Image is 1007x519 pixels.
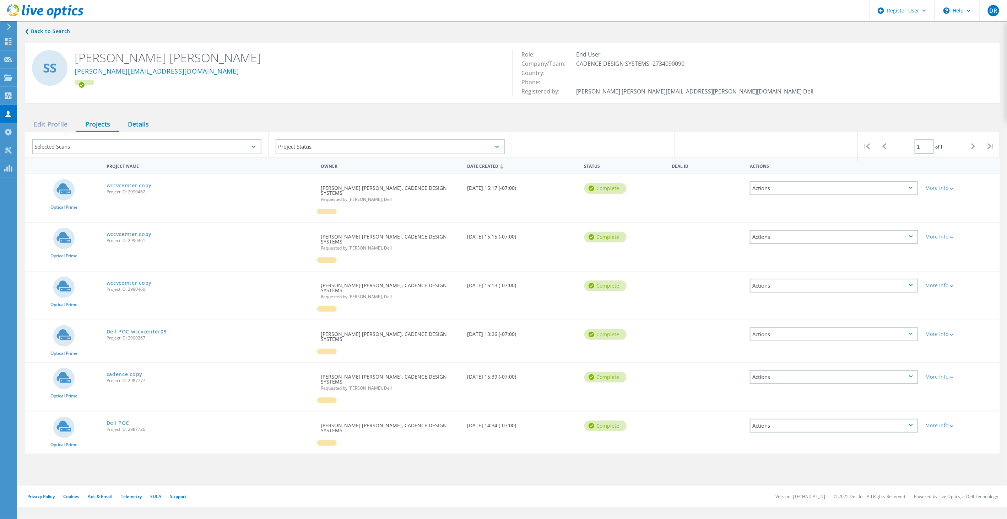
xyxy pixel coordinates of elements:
[75,50,502,65] h2: [PERSON_NAME] [PERSON_NAME]
[521,69,552,77] span: Country:
[834,493,905,499] li: © 2025 Dell Inc. All Rights Reserved
[982,132,1000,161] div: |
[521,87,567,95] span: Registered by:
[276,139,505,154] div: Project Status
[103,159,318,172] div: Project Name
[858,132,876,161] div: |
[50,443,77,447] span: Optical Prime
[317,174,464,209] div: [PERSON_NAME] [PERSON_NAME], CADENCE DESIGN SYSTEMS
[107,372,142,377] a: cadence copy
[25,27,70,36] a: Back to search
[576,60,692,68] span: CADENCE DESIGN SYSTEMS -2734090090
[107,379,314,383] span: Project ID: 2987777
[107,329,167,334] a: Dell POC wccvcenter09
[521,78,547,86] span: Phone:
[464,272,580,295] div: [DATE] 15:13 (-07:00)
[317,320,464,349] div: [PERSON_NAME] [PERSON_NAME], CADENCE DESIGN SYSTEMS
[750,279,918,293] div: Actions
[584,183,627,194] div: Complete
[150,493,161,499] a: EULA
[317,412,464,440] div: [PERSON_NAME] [PERSON_NAME], CADENCE DESIGN SYSTEMS
[63,493,80,499] a: Cookies
[50,394,77,398] span: Optical Prime
[521,60,573,68] span: Company/Team:
[925,374,996,379] div: More Info
[584,280,627,291] div: Complete
[464,223,580,246] div: [DATE] 15:15 (-07:00)
[584,372,627,382] div: Complete
[107,232,152,237] a: wccvcemter copy
[464,320,580,344] div: [DATE] 13:26 (-07:00)
[925,423,996,428] div: More Info
[925,283,996,288] div: More Info
[521,50,542,58] span: Role:
[464,363,580,386] div: [DATE] 15:39 (-07:00)
[464,412,580,435] div: [DATE] 14:34 (-07:00)
[107,287,314,291] span: Project ID: 2990460
[43,62,56,74] span: ss
[76,117,119,132] div: Projects
[119,117,158,132] div: Details
[107,190,314,194] span: Project ID: 2990462
[581,159,668,172] div: Status
[584,232,627,242] div: Complete
[50,254,77,258] span: Optical Prime
[121,493,142,499] a: Telemetry
[317,272,464,306] div: [PERSON_NAME] [PERSON_NAME], CADENCE DESIGN SYSTEMS
[321,246,460,250] span: Requested by [PERSON_NAME], Dell
[750,230,918,244] div: Actions
[464,174,580,198] div: [DATE] 15:17 (-07:00)
[936,144,943,150] span: of 1
[107,421,130,426] a: Dell POC
[750,181,918,195] div: Actions
[584,421,627,431] div: Complete
[170,493,186,499] a: Support
[27,493,55,499] a: Privacy Policy
[321,197,460,202] span: Requested by [PERSON_NAME], Dell
[750,419,918,433] div: Actions
[107,427,314,432] span: Project ID: 2987726
[107,183,152,188] a: wccvcemter copy
[88,493,112,499] a: Ads & Email
[925,332,996,337] div: More Info
[775,493,825,499] li: Version: [TECHNICAL_ID]
[321,386,460,390] span: Requested by [PERSON_NAME], Dell
[317,159,464,172] div: Owner
[750,370,918,384] div: Actions
[50,351,77,355] span: Optical Prime
[75,68,239,75] a: [PERSON_NAME][EMAIL_ADDRESS][DOMAIN_NAME]
[50,303,77,307] span: Optical Prime
[7,15,83,20] a: Live Optics Dashboard
[989,8,997,14] span: DR
[574,87,815,96] td: [PERSON_NAME] [PERSON_NAME][EMAIL_ADDRESS][PERSON_NAME][DOMAIN_NAME] Dell
[32,139,261,154] div: Selected Scans
[50,205,77,209] span: Optical Prime
[317,363,464,397] div: [PERSON_NAME] [PERSON_NAME], CADENCE DESIGN SYSTEMS
[925,234,996,239] div: More Info
[25,117,76,132] div: Edit Profile
[925,186,996,191] div: More Info
[317,223,464,257] div: [PERSON_NAME] [PERSON_NAME], CADENCE DESIGN SYSTEMS
[668,159,747,172] div: Deal Id
[746,159,922,172] div: Actions
[914,493,998,499] li: Powered by Live Optics, a Dell Technology
[107,336,314,340] span: Project ID: 2990367
[574,50,815,59] td: End User
[107,239,314,243] span: Project ID: 2990461
[107,280,152,285] a: wccvcemter copy
[943,7,950,14] svg: \n
[750,327,918,341] div: Actions
[464,159,580,172] div: Date Created
[321,295,460,299] span: Requested by [PERSON_NAME], Dell
[584,329,627,340] div: Complete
